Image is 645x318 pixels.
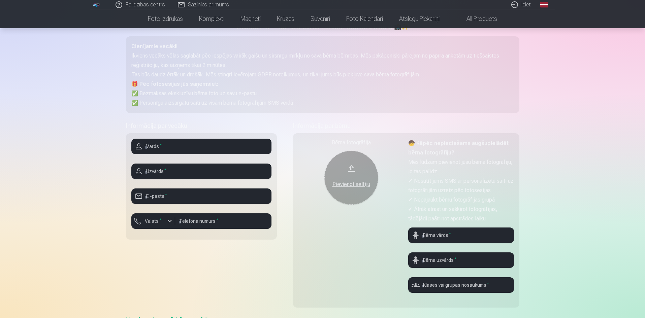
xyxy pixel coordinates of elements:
[269,9,302,28] a: Krūzes
[338,9,391,28] a: Foto kalendāri
[131,70,514,79] p: Tas būs daudz ērtāk un drošāk. Mēs stingri ievērojam GDPR noteikumus, un tikai jums būs piekļuve ...
[408,205,514,223] p: ✔ Ātrāk atrast un sašķirot fotogrāfijas, tādējādi paātrinot apstrādes laiku
[391,9,448,28] a: Atslēgu piekariņi
[298,139,404,147] div: Bērna fotogrāfija
[131,51,514,70] p: Ikviens vecāks vēlas saglabāt pēc iespējas vairāk gaišu un sirsnīgu mirkļu no sava bērna bērnības...
[131,213,175,229] button: Valsts*
[191,9,232,28] a: Komplekti
[232,9,269,28] a: Magnēti
[331,180,372,188] div: Pievienot selfiju
[408,140,509,156] strong: 🧒 Kāpēc nepieciešams augšupielādēt bērna fotogrāfiju?
[93,3,100,7] img: /fa1
[293,121,519,131] h5: Informācija par bērnu
[131,81,218,87] strong: 🎁 Pēc fotosesijas jūs saņemsiet:
[131,43,178,49] strong: Cienījamie vecāki!
[140,9,191,28] a: Foto izdrukas
[408,195,514,205] p: ✔ Nepajaukt bērnu fotogrāfijas grupā
[324,151,378,205] button: Pievienot selfiju
[126,121,277,131] h5: Informācija par vecāku
[131,98,514,108] p: ✅ Personīgu aizsargātu saiti uz visām bērna fotogrāfijām SMS veidā
[131,89,514,98] p: ✅ Bezmaksas ekskluzīvu bērna foto uz savu e-pastu
[408,176,514,195] p: ✔ Nosūtīt jums SMS ar personalizētu saiti uz fotogrāfijām uzreiz pēc fotosesijas
[302,9,338,28] a: Suvenīri
[448,9,505,28] a: All products
[408,157,514,176] p: Mēs lūdzam pievienot jūsu bērna fotogrāfiju, jo tas palīdz:
[142,218,164,224] label: Valsts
